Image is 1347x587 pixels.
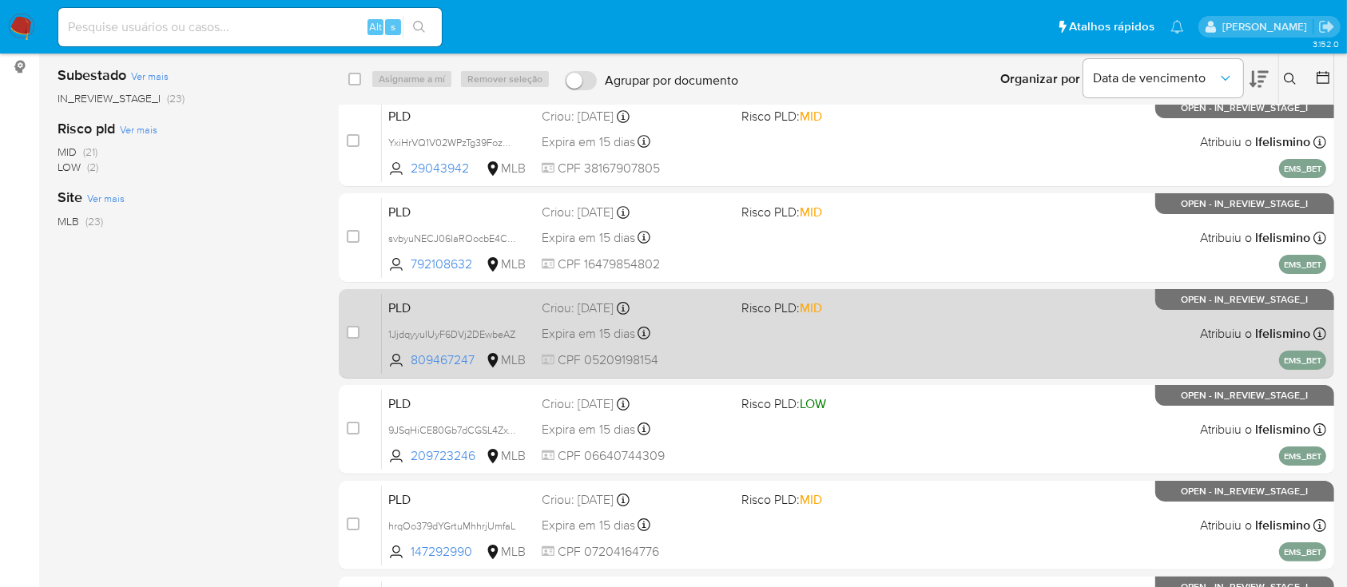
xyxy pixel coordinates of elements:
[403,16,435,38] button: search-icon
[1170,20,1184,34] a: Notificações
[1069,18,1154,35] span: Atalhos rápidos
[1318,18,1335,35] a: Sair
[58,17,442,38] input: Pesquise usuários ou casos...
[1313,38,1339,50] span: 3.152.0
[391,19,395,34] span: s
[1222,19,1313,34] p: laisa.felismino@mercadolivre.com
[369,19,382,34] span: Alt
